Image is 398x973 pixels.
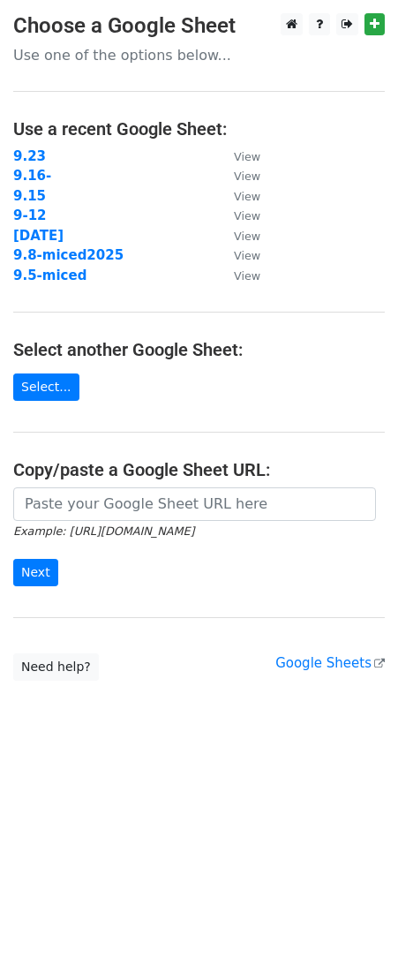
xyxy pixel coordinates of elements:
[234,269,260,283] small: View
[216,207,260,223] a: View
[216,148,260,164] a: View
[13,487,376,521] input: Paste your Google Sheet URL here
[13,339,385,360] h4: Select another Google Sheet:
[13,247,124,263] a: 9.8-miced2025
[275,655,385,671] a: Google Sheets
[13,373,79,401] a: Select...
[13,168,51,184] a: 9.16-
[13,188,46,204] a: 9.15
[13,13,385,39] h3: Choose a Google Sheet
[13,459,385,480] h4: Copy/paste a Google Sheet URL:
[234,150,260,163] small: View
[234,209,260,223] small: View
[13,118,385,140] h4: Use a recent Google Sheet:
[216,247,260,263] a: View
[13,228,64,244] a: [DATE]
[216,168,260,184] a: View
[13,559,58,586] input: Next
[234,230,260,243] small: View
[13,653,99,681] a: Need help?
[13,268,86,283] a: 9.5-miced
[13,148,46,164] a: 9.23
[234,170,260,183] small: View
[13,207,47,223] a: 9-12
[13,524,194,538] small: Example: [URL][DOMAIN_NAME]
[234,190,260,203] small: View
[216,268,260,283] a: View
[13,46,385,64] p: Use one of the options below...
[216,188,260,204] a: View
[216,228,260,244] a: View
[234,249,260,262] small: View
